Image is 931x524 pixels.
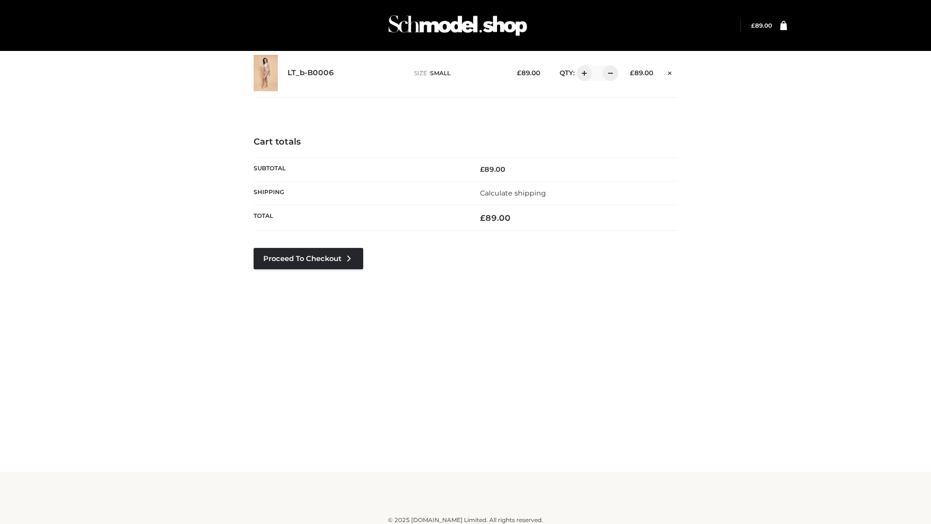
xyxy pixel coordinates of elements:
bdi: 89.00 [480,165,505,174]
span: £ [517,69,521,77]
p: size : [414,69,502,78]
bdi: 89.00 [751,22,772,29]
img: LT_b-B0006 - SMALL [254,55,278,91]
img: Schmodel Admin 964 [385,6,530,45]
th: Total [254,205,465,231]
div: QTY: [550,65,615,81]
a: LT_b-B0006 [288,68,334,78]
bdi: 89.00 [480,213,511,223]
th: Shipping [254,181,465,205]
span: £ [630,69,634,77]
bdi: 89.00 [517,69,540,77]
a: Calculate shipping [480,189,546,197]
span: £ [480,213,485,223]
a: £89.00 [751,22,772,29]
span: £ [751,22,755,29]
th: Subtotal [254,157,465,181]
span: SMALL [430,69,450,77]
a: Remove this item [663,65,677,78]
a: Proceed to Checkout [254,248,363,269]
h4: Cart totals [254,137,677,147]
span: £ [480,165,484,174]
bdi: 89.00 [630,69,653,77]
